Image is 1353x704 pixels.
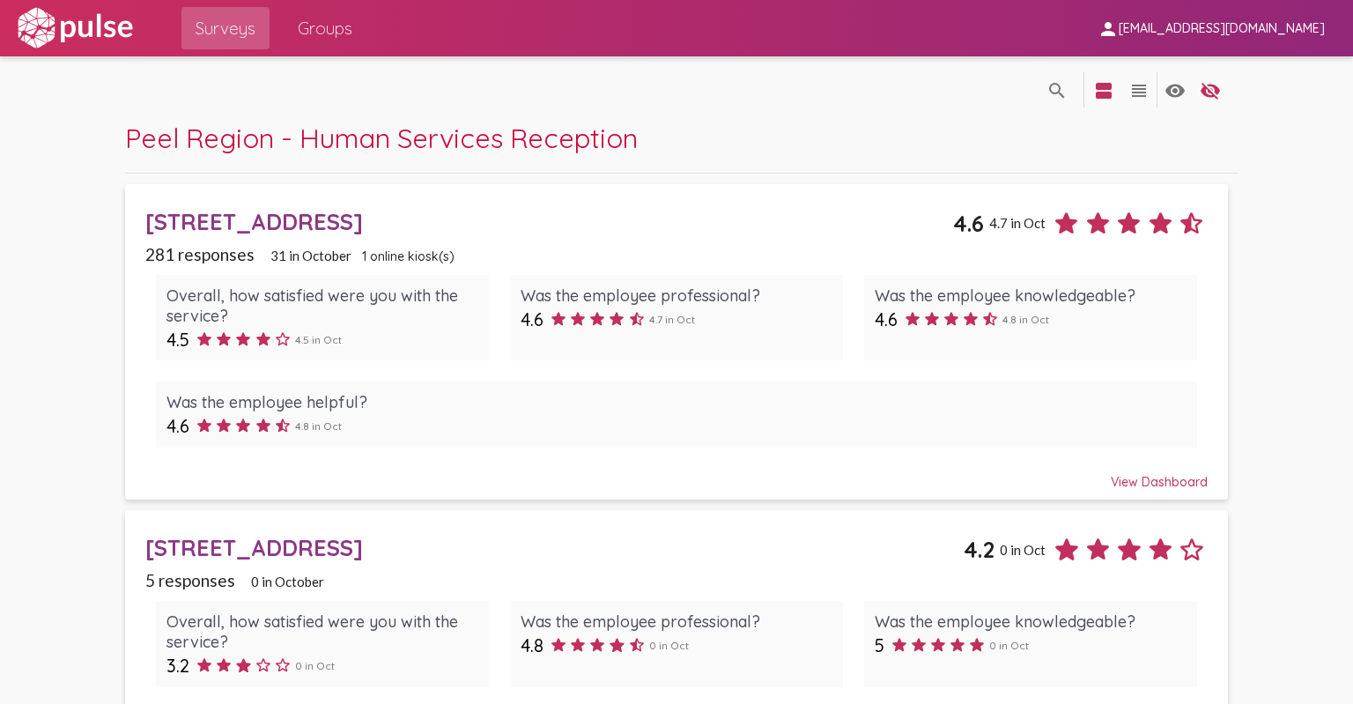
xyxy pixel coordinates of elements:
div: Was the employee knowledgeable? [875,611,1187,632]
mat-icon: language [1164,80,1186,101]
div: [STREET_ADDRESS] [145,534,964,561]
span: Surveys [196,12,255,44]
span: 4.7 in Oct [649,313,695,326]
button: language [1121,72,1157,107]
a: Groups [284,7,366,49]
span: 4.8 in Oct [1002,313,1049,326]
mat-icon: person [1098,19,1119,40]
span: 5 responses [145,570,235,590]
span: 0 in October [251,574,324,589]
span: 4.5 in Oct [295,333,342,346]
div: [STREET_ADDRESS] [145,208,953,235]
div: Was the employee professional? [521,285,832,306]
a: [STREET_ADDRESS]4.64.7 in Oct281 responses31 in October1 online kiosk(s)Overall, how satisfied we... [125,184,1229,500]
div: View Dashboard [145,458,1207,490]
span: 4.7 in Oct [989,215,1046,231]
span: 281 responses [145,244,255,264]
span: 5 [875,634,884,656]
span: 0 in Oct [989,639,1029,652]
button: language [1039,72,1075,107]
mat-icon: language [1128,80,1150,101]
span: 31 in October [270,248,351,263]
span: 4.6 [521,308,543,330]
span: 0 in Oct [1000,542,1046,558]
span: 4.6 [875,308,898,330]
span: Peel Region - Human Services Reception [125,121,638,155]
div: Overall, how satisfied were you with the service? [166,285,478,326]
span: 4.8 [521,634,543,656]
img: white-logo.svg [14,6,136,50]
a: Surveys [181,7,270,49]
span: Groups [298,12,352,44]
div: Was the employee professional? [521,611,832,632]
button: language [1086,72,1121,107]
mat-icon: language [1200,80,1221,101]
div: Overall, how satisfied were you with the service? [166,611,478,652]
span: 4.6 [166,415,189,437]
span: 1 online kiosk(s) [362,248,455,264]
button: [EMAIL_ADDRESS][DOMAIN_NAME] [1083,11,1339,44]
span: 3.2 [166,655,189,677]
button: language [1193,72,1228,107]
span: 4.2 [964,536,994,563]
span: [EMAIL_ADDRESS][DOMAIN_NAME] [1119,21,1325,37]
mat-icon: language [1046,80,1068,101]
mat-icon: language [1093,80,1114,101]
span: 0 in Oct [649,639,689,652]
span: 4.8 in Oct [295,419,342,433]
span: 0 in Oct [295,659,335,672]
span: 4.6 [953,210,984,237]
div: Was the employee helpful? [166,392,1187,412]
span: 4.5 [166,329,189,351]
button: language [1157,72,1193,107]
div: Was the employee knowledgeable? [875,285,1187,306]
